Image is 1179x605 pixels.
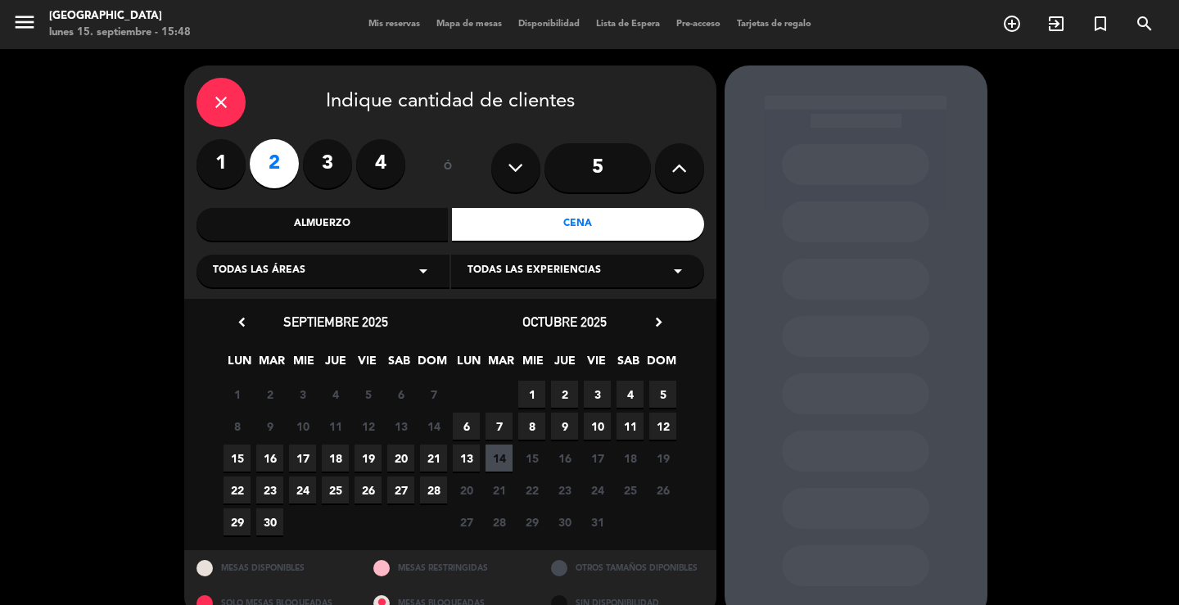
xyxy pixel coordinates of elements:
i: chevron_left [233,314,251,331]
span: SAB [386,351,413,378]
span: 5 [355,381,382,408]
i: exit_to_app [1046,14,1066,34]
span: LUN [455,351,482,378]
span: 3 [289,381,316,408]
span: SAB [615,351,642,378]
span: 8 [518,413,545,440]
span: octubre 2025 [522,314,607,330]
label: 2 [250,139,299,188]
span: 2 [551,381,578,408]
span: 4 [322,381,349,408]
span: 2 [256,381,283,408]
button: menu [12,10,37,40]
span: LUN [226,351,253,378]
span: 29 [518,508,545,535]
i: turned_in_not [1091,14,1110,34]
span: 14 [486,445,513,472]
i: add_circle_outline [1002,14,1022,34]
span: 26 [355,476,382,503]
i: arrow_drop_down [668,261,688,281]
span: 18 [617,445,644,472]
span: 15 [224,445,251,472]
div: ó [422,139,475,196]
span: 1 [518,381,545,408]
span: 11 [617,413,644,440]
span: Todas las áreas [213,263,305,279]
div: Almuerzo [196,208,449,241]
div: MESAS RESTRINGIDAS [361,550,539,585]
span: VIE [583,351,610,378]
i: close [211,93,231,112]
span: 8 [224,413,251,440]
span: 27 [387,476,414,503]
span: 16 [551,445,578,472]
i: menu [12,10,37,34]
span: 31 [584,508,611,535]
span: 10 [289,413,316,440]
span: 4 [617,381,644,408]
span: 12 [649,413,676,440]
span: DOM [418,351,445,378]
i: arrow_drop_down [413,261,433,281]
span: MAR [258,351,285,378]
span: 24 [289,476,316,503]
span: 11 [322,413,349,440]
span: 17 [584,445,611,472]
span: 23 [256,476,283,503]
span: 7 [486,413,513,440]
span: 19 [355,445,382,472]
span: 23 [551,476,578,503]
span: DOM [647,351,674,378]
span: 7 [420,381,447,408]
span: 19 [649,445,676,472]
div: Indique cantidad de clientes [196,78,704,127]
span: 15 [518,445,545,472]
div: lunes 15. septiembre - 15:48 [49,25,191,41]
span: 30 [256,508,283,535]
span: 30 [551,508,578,535]
span: Pre-acceso [668,20,729,29]
span: Tarjetas de regalo [729,20,820,29]
label: 1 [196,139,246,188]
span: 17 [289,445,316,472]
span: 14 [420,413,447,440]
label: 4 [356,139,405,188]
span: 1 [224,381,251,408]
span: VIE [354,351,381,378]
span: MAR [487,351,514,378]
i: chevron_right [650,314,667,331]
span: 28 [420,476,447,503]
span: 27 [453,508,480,535]
span: 5 [649,381,676,408]
span: 6 [453,413,480,440]
span: Mis reservas [360,20,428,29]
span: 21 [420,445,447,472]
span: 13 [453,445,480,472]
span: 10 [584,413,611,440]
span: 20 [453,476,480,503]
span: Mapa de mesas [428,20,510,29]
span: septiembre 2025 [283,314,388,330]
span: 20 [387,445,414,472]
span: 28 [486,508,513,535]
label: 3 [303,139,352,188]
span: 6 [387,381,414,408]
span: 18 [322,445,349,472]
i: search [1135,14,1154,34]
span: 21 [486,476,513,503]
div: OTROS TAMAÑOS DIPONIBLES [539,550,716,585]
span: Todas las experiencias [468,263,601,279]
span: MIE [290,351,317,378]
span: 29 [224,508,251,535]
span: 9 [551,413,578,440]
span: Lista de Espera [588,20,668,29]
span: JUE [551,351,578,378]
span: 24 [584,476,611,503]
span: Disponibilidad [510,20,588,29]
div: Cena [452,208,704,241]
span: 9 [256,413,283,440]
span: 26 [649,476,676,503]
span: 3 [584,381,611,408]
span: 25 [322,476,349,503]
span: MIE [519,351,546,378]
